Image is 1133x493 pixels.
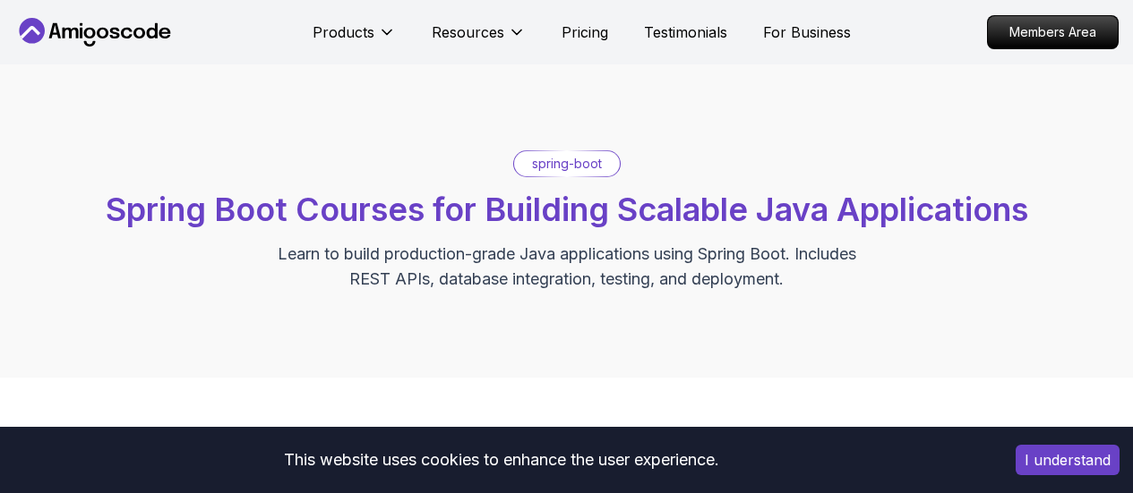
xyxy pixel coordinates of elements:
[106,190,1028,229] span: Spring Boot Courses for Building Scalable Java Applications
[313,21,396,57] button: Products
[13,440,989,480] div: This website uses cookies to enhance the user experience.
[1016,445,1120,475] button: Accept cookies
[313,21,374,43] p: Products
[432,21,526,57] button: Resources
[988,16,1118,48] p: Members Area
[266,242,868,292] p: Learn to build production-grade Java applications using Spring Boot. Includes REST APIs, database...
[644,21,727,43] a: Testimonials
[532,155,602,173] p: spring-boot
[763,21,851,43] a: For Business
[562,21,608,43] a: Pricing
[987,15,1119,49] a: Members Area
[432,21,504,43] p: Resources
